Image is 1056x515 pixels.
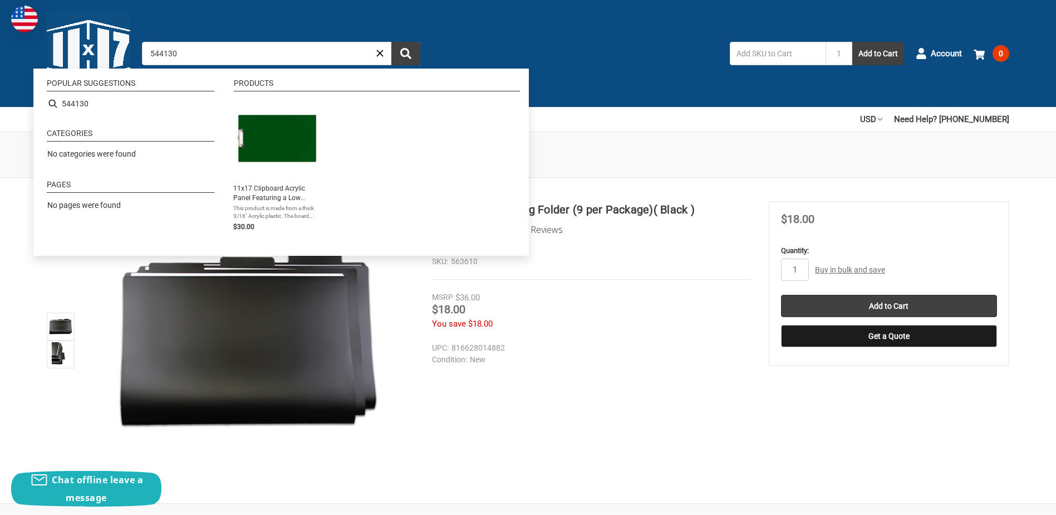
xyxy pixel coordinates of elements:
[852,42,904,65] button: Add to Cart
[233,205,321,220] span: This product is made from a thick 3/16'' Acrylic plastic. The board edges are bull-nosed and corn...
[781,295,997,317] input: Add to Cart
[432,354,745,366] dd: New
[815,265,885,274] a: Buy in bulk and save
[432,342,449,354] dt: UPC:
[860,107,882,132] a: USD
[931,47,962,60] span: Account
[455,293,480,303] span: $36.00
[781,325,997,347] button: Get a Quote
[432,319,466,329] span: You save
[374,47,386,59] a: Close
[781,212,814,226] span: $18.00
[11,6,38,32] img: duty and tax information for United States
[48,342,73,367] img: 11x17 Polyfite Filing Folder (9 per Package)( Black )
[781,245,997,256] label: Quantity:
[237,98,317,179] img: 11x17 Clipboard Acrylic Panel Featuring a Low Profile Clip Green
[47,12,130,95] img: 11x17.com
[233,223,254,231] span: $30.00
[432,291,453,303] div: MSRP
[432,201,750,218] h1: 11x17 Polyfite Filing Folder (9 per Package)( Black )
[47,181,214,193] li: Pages
[894,107,1009,132] a: Need Help? [PHONE_NUMBER]
[993,45,1009,62] span: 0
[52,474,143,504] span: Chat offline leave a message
[233,98,321,232] a: 11x17 Clipboard Acrylic Panel Featuring a Low Profile Clip Green11x17 Clipboard Acrylic Panel Fea...
[916,39,962,68] a: Account
[523,221,563,237] span: 0 Reviews
[974,39,1009,68] a: 0
[47,149,136,158] span: No categories were found
[432,354,467,366] dt: Condition:
[48,314,73,339] img: 11x17 Polyfite Filing Folder (9 per Package)( Black )
[432,303,465,316] span: $18.00
[42,94,219,114] li: 544130
[47,79,214,91] li: Popular suggestions
[142,42,420,65] input: Search by keyword, brand or SKU
[47,201,121,210] span: No pages were found
[233,184,321,203] span: 11x17 Clipboard Acrylic Panel Featuring a Low Profile Clip Green
[432,256,448,268] dt: SKU:
[11,471,161,507] button: Chat offline leave a message
[229,94,325,237] li: 11x17 Clipboard Acrylic Panel Featuring a Low Profile Clip Green
[432,342,745,354] dd: 816628014882
[47,129,214,142] li: Categories
[432,256,750,268] dd: 563610
[234,79,520,91] li: Products
[468,319,493,329] span: $18.00
[33,69,529,256] div: Instant Search Results
[730,42,826,65] input: Add SKU to Cart
[109,201,387,480] img: 11x17 Polyfite Filing Folder (9 per Package)( Black )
